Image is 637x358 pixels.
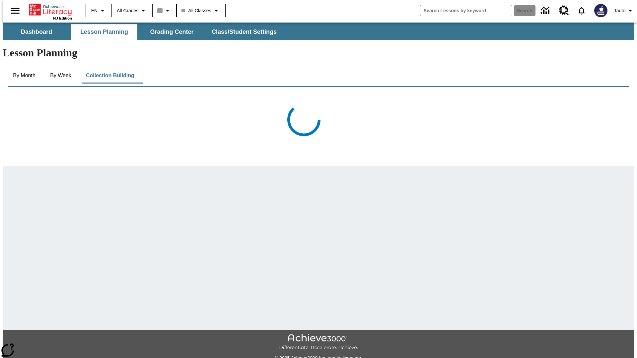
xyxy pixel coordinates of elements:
[8,68,41,84] button: By Month
[44,68,77,84] button: By Week
[117,7,138,14] span: All Grades
[206,24,282,40] button: Class/Student Settings
[29,3,72,16] a: Home
[139,24,205,40] button: Grading Center
[150,28,193,36] span: Grading Center
[3,47,634,59] h1: Lesson Planning
[53,16,72,20] span: NJ Edition
[212,28,277,36] span: Class/Student Settings
[590,2,611,19] button: Select a new avatar
[3,23,634,40] div: SubNavbar
[71,24,137,40] button: Lesson Planning
[537,2,555,20] a: Data Center
[3,24,70,40] button: Dashboard
[420,5,512,16] input: search field
[21,28,52,36] span: Dashboard
[80,28,128,36] span: Lesson Planning
[181,7,211,14] span: All Classes
[279,334,358,351] img: Achieve3000 Differentiate Accelerate Achieve
[81,68,140,84] button: Collection Building
[573,2,590,19] a: Notifications
[114,5,150,17] button: Grade: All Grades, Select a grade
[611,5,637,17] button: Profile/Settings
[88,5,109,17] button: Language: EN, Select a language
[91,7,98,14] span: EN
[3,24,283,40] div: SubNavbar
[5,1,25,21] button: Open side menu
[594,4,607,17] img: Avatar
[29,2,72,20] div: Home
[179,5,223,17] button: Class: All Classes, Select your class
[614,7,625,14] span: Tauto
[555,2,573,20] a: Resource Center, Will open in new tab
